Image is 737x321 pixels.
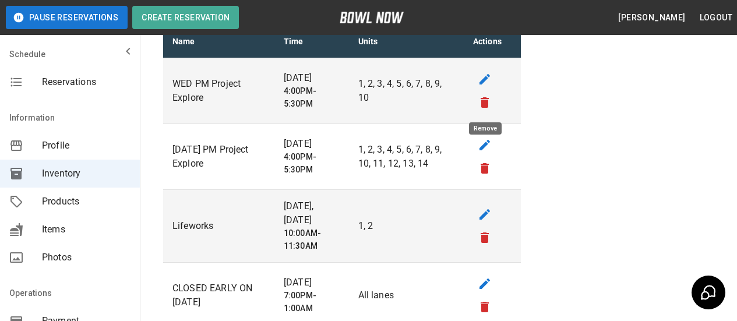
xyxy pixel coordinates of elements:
[358,219,454,233] p: 1, 2
[132,6,239,29] button: Create Reservation
[473,68,496,91] button: edit
[284,151,340,177] h6: 4:00PM-5:30PM
[172,281,265,309] p: CLOSED EARLY ON [DATE]
[172,219,265,233] p: Lifeworks
[473,272,496,295] button: edit
[284,137,340,151] p: [DATE]
[284,71,340,85] p: [DATE]
[172,143,265,171] p: [DATE] PM Project Explore
[473,226,496,249] button: remove
[358,143,454,171] p: 1, 2, 3, 4, 5, 6, 7, 8, 9, 10, 11, 12, 13, 14
[172,77,265,105] p: WED PM Project Explore
[340,12,404,23] img: logo
[284,227,340,253] h6: 10:00AM-11:30AM
[284,85,340,111] h6: 4:00PM-5:30PM
[163,25,274,58] th: Name
[358,77,454,105] p: 1, 2, 3, 4, 5, 6, 7, 8, 9, 10
[349,25,464,58] th: Units
[473,91,496,114] button: remove
[473,157,496,180] button: remove
[613,7,690,29] button: [PERSON_NAME]
[284,199,340,227] p: [DATE], [DATE]
[42,139,131,153] span: Profile
[473,203,496,226] button: edit
[42,251,131,264] span: Photos
[6,6,128,29] button: Pause Reservations
[274,25,349,58] th: Time
[42,75,131,89] span: Reservations
[42,167,131,181] span: Inventory
[695,7,737,29] button: Logout
[42,223,131,237] span: Items
[473,133,496,157] button: edit
[284,276,340,290] p: [DATE]
[473,295,496,319] button: remove
[42,195,131,209] span: Products
[358,288,454,302] p: All lanes
[284,290,340,315] h6: 7:00PM-1:00AM
[464,25,521,58] th: Actions
[469,122,502,135] div: Remove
